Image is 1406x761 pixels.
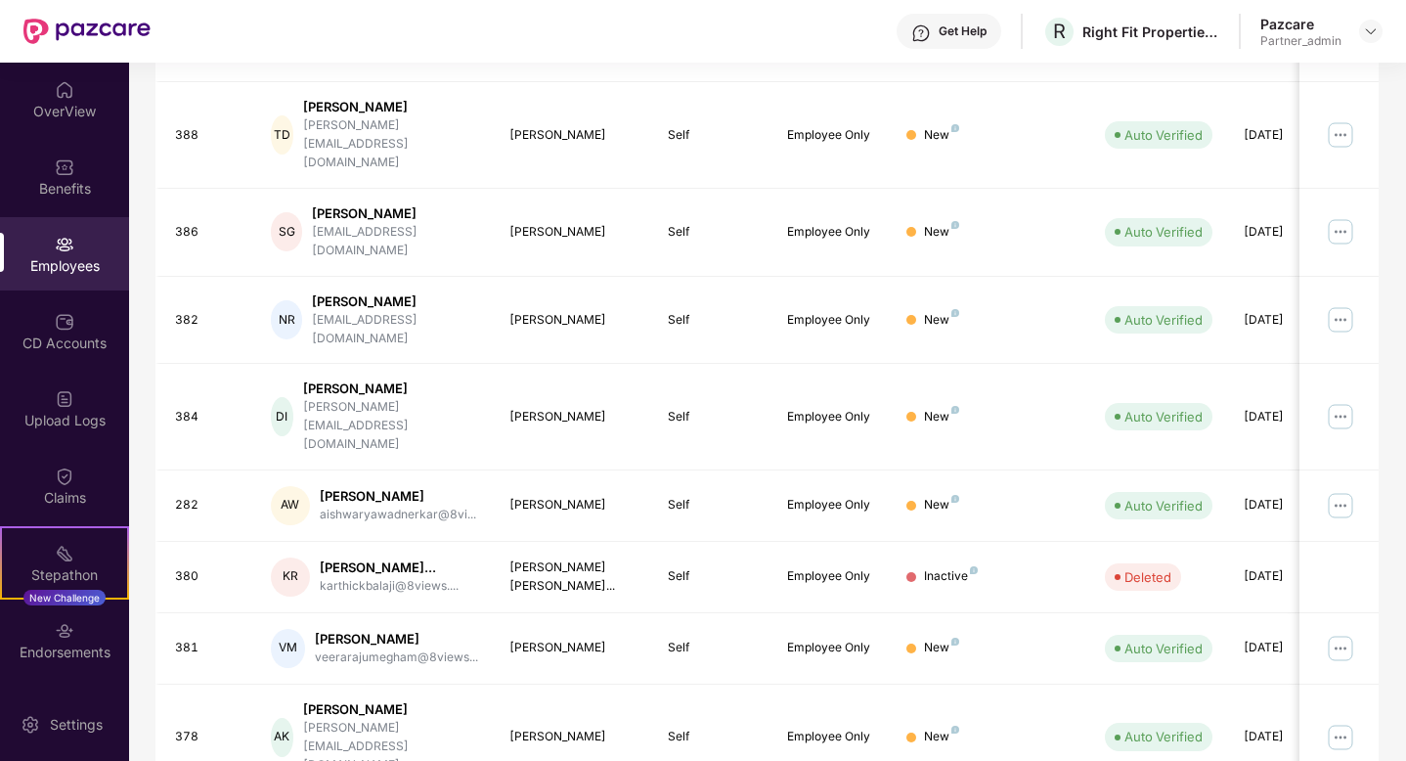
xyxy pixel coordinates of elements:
[21,715,40,735] img: svg+xml;base64,PHN2ZyBpZD0iU2V0dGluZy0yMHgyMCIgeG1sbnM9Imh0dHA6Ly93d3cudzMub3JnLzIwMDAvc3ZnIiB3aW...
[175,311,240,330] div: 382
[55,157,74,177] img: svg+xml;base64,PHN2ZyBpZD0iQmVuZWZpdHMiIHhtbG5zPSJodHRwOi8vd3d3LnczLm9yZy8yMDAwL3N2ZyIgd2lkdGg9Ij...
[509,126,637,145] div: [PERSON_NAME]
[2,565,127,585] div: Stepathon
[1244,126,1332,145] div: [DATE]
[23,19,151,44] img: New Pazcare Logo
[1244,639,1332,657] div: [DATE]
[271,397,293,436] div: DI
[951,124,959,132] img: svg+xml;base64,PHN2ZyB4bWxucz0iaHR0cDovL3d3dy53My5vcmcvMjAwMC9zdmciIHdpZHRoPSI4IiBoZWlnaHQ9IjgiIH...
[303,380,477,398] div: [PERSON_NAME]
[951,309,959,317] img: svg+xml;base64,PHN2ZyB4bWxucz0iaHR0cDovL3d3dy53My5vcmcvMjAwMC9zdmciIHdpZHRoPSI4IiBoZWlnaHQ9IjgiIH...
[271,629,305,668] div: VM
[924,311,959,330] div: New
[175,728,240,746] div: 378
[509,408,637,426] div: [PERSON_NAME]
[320,577,459,596] div: karthickbalaji@8views....
[312,204,477,223] div: [PERSON_NAME]
[1244,311,1332,330] div: [DATE]
[509,728,637,746] div: [PERSON_NAME]
[668,639,756,657] div: Self
[1244,728,1332,746] div: [DATE]
[55,467,74,486] img: svg+xml;base64,PHN2ZyBpZD0iQ2xhaW0iIHhtbG5zPSJodHRwOi8vd3d3LnczLm9yZy8yMDAwL3N2ZyIgd2lkdGg9IjIwIi...
[312,292,477,311] div: [PERSON_NAME]
[271,300,303,339] div: NR
[55,80,74,100] img: svg+xml;base64,PHN2ZyBpZD0iSG9tZSIgeG1sbnM9Imh0dHA6Ly93d3cudzMub3JnLzIwMDAvc3ZnIiB3aWR0aD0iMjAiIG...
[1124,567,1171,587] div: Deleted
[668,496,756,515] div: Self
[271,115,293,155] div: TD
[320,559,459,577] div: [PERSON_NAME]...
[1244,223,1332,242] div: [DATE]
[23,590,106,605] div: New Challenge
[1325,633,1356,664] img: manageButton
[951,495,959,503] img: svg+xml;base64,PHN2ZyB4bWxucz0iaHR0cDovL3d3dy53My5vcmcvMjAwMC9zdmciIHdpZHRoPSI4IiBoZWlnaHQ9IjgiIH...
[175,408,240,426] div: 384
[315,630,478,649] div: [PERSON_NAME]
[1124,310,1203,330] div: Auto Verified
[924,408,959,426] div: New
[787,496,875,515] div: Employee Only
[787,311,875,330] div: Employee Only
[1325,401,1356,432] img: manageButton
[1325,216,1356,247] img: manageButton
[1124,222,1203,242] div: Auto Verified
[1325,304,1356,336] img: manageButton
[939,23,987,39] div: Get Help
[668,567,756,586] div: Self
[1244,408,1332,426] div: [DATE]
[970,566,978,574] img: svg+xml;base64,PHN2ZyB4bWxucz0iaHR0cDovL3d3dy53My5vcmcvMjAwMC9zdmciIHdpZHRoPSI4IiBoZWlnaHQ9IjgiIH...
[509,311,637,330] div: [PERSON_NAME]
[303,116,477,172] div: [PERSON_NAME][EMAIL_ADDRESS][DOMAIN_NAME]
[320,506,476,524] div: aishwaryawadnerkar@8vi...
[924,639,959,657] div: New
[951,406,959,414] img: svg+xml;base64,PHN2ZyB4bWxucz0iaHR0cDovL3d3dy53My5vcmcvMjAwMC9zdmciIHdpZHRoPSI4IiBoZWlnaHQ9IjgiIH...
[1325,490,1356,521] img: manageButton
[951,221,959,229] img: svg+xml;base64,PHN2ZyB4bWxucz0iaHR0cDovL3d3dy53My5vcmcvMjAwMC9zdmciIHdpZHRoPSI4IiBoZWlnaHQ9IjgiIH...
[509,496,637,515] div: [PERSON_NAME]
[924,567,978,586] div: Inactive
[55,389,74,409] img: svg+xml;base64,PHN2ZyBpZD0iVXBsb2FkX0xvZ3MiIGRhdGEtbmFtZT0iVXBsb2FkIExvZ3MiIHhtbG5zPSJodHRwOi8vd3...
[1260,15,1341,33] div: Pazcare
[924,126,959,145] div: New
[668,223,756,242] div: Self
[55,621,74,641] img: svg+xml;base64,PHN2ZyBpZD0iRW5kb3JzZW1lbnRzIiB4bWxucz0iaHR0cDovL3d3dy53My5vcmcvMjAwMC9zdmciIHdpZH...
[1082,22,1219,41] div: Right Fit Properties LLP
[787,223,875,242] div: Employee Only
[1244,496,1332,515] div: [DATE]
[175,567,240,586] div: 380
[175,639,240,657] div: 381
[1124,125,1203,145] div: Auto Verified
[312,223,477,260] div: [EMAIL_ADDRESS][DOMAIN_NAME]
[668,728,756,746] div: Self
[787,567,875,586] div: Employee Only
[951,638,959,646] img: svg+xml;base64,PHN2ZyB4bWxucz0iaHR0cDovL3d3dy53My5vcmcvMjAwMC9zdmciIHdpZHRoPSI4IiBoZWlnaHQ9IjgiIH...
[271,212,303,251] div: SG
[1124,639,1203,658] div: Auto Verified
[911,23,931,43] img: svg+xml;base64,PHN2ZyBpZD0iSGVscC0zMngzMiIgeG1sbnM9Imh0dHA6Ly93d3cudzMub3JnLzIwMDAvc3ZnIiB3aWR0aD...
[668,311,756,330] div: Self
[787,728,875,746] div: Employee Only
[175,496,240,515] div: 282
[312,311,477,348] div: [EMAIL_ADDRESS][DOMAIN_NAME]
[668,408,756,426] div: Self
[787,126,875,145] div: Employee Only
[44,715,109,735] div: Settings
[315,649,478,667] div: veerarajumegham@8views...
[303,700,477,719] div: [PERSON_NAME]
[175,126,240,145] div: 388
[55,544,74,563] img: svg+xml;base64,PHN2ZyB4bWxucz0iaHR0cDovL3d3dy53My5vcmcvMjAwMC9zdmciIHdpZHRoPSIyMSIgaGVpZ2h0PSIyMC...
[1053,20,1066,43] span: R
[509,223,637,242] div: [PERSON_NAME]
[303,98,477,116] div: [PERSON_NAME]
[787,639,875,657] div: Employee Only
[668,126,756,145] div: Self
[303,398,477,454] div: [PERSON_NAME][EMAIL_ADDRESS][DOMAIN_NAME]
[271,718,293,757] div: AK
[1124,496,1203,515] div: Auto Verified
[1260,33,1341,49] div: Partner_admin
[787,408,875,426] div: Employee Only
[924,728,959,746] div: New
[1124,727,1203,746] div: Auto Verified
[271,486,310,525] div: AW
[1363,23,1379,39] img: svg+xml;base64,PHN2ZyBpZD0iRHJvcGRvd24tMzJ4MzIiIHhtbG5zPSJodHRwOi8vd3d3LnczLm9yZy8yMDAwL3N2ZyIgd2...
